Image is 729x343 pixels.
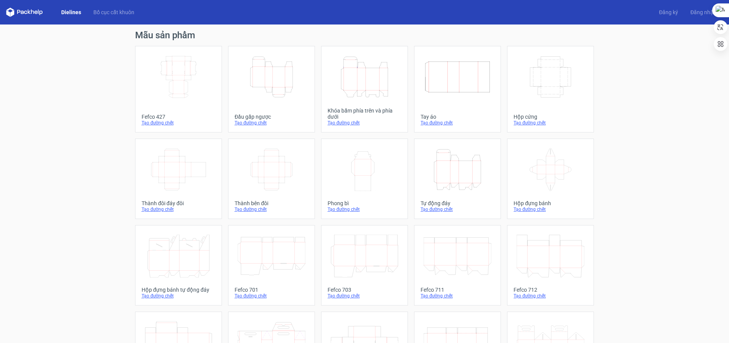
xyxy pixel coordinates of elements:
[514,293,546,299] font: Tạo đường chết
[321,46,408,132] a: Khóa bấm phía trên và phía dướiTạo đường chết
[321,225,408,305] a: Fefco 703Tạo đường chết
[328,108,393,120] font: Khóa bấm phía trên và phía dưới
[321,139,408,219] a: Phong bìTạo đường chết
[421,114,436,120] font: Tay áo
[235,293,267,299] font: Tạo đường chết
[142,207,174,212] font: Tạo đường chết
[235,207,267,212] font: Tạo đường chết
[228,139,315,219] a: Thành bên đôiTạo đường chết
[421,200,450,206] font: Tự động đáy
[684,8,723,16] a: Đăng nhập
[328,293,360,299] font: Tạo đường chết
[507,139,594,219] a: Hộp đựng bánhTạo đường chết
[328,120,360,126] font: Tạo đường chết
[55,8,87,16] a: Dielines
[135,139,222,219] a: Thành đôi đáy đôiTạo đường chết
[690,9,717,15] font: Đăng nhập
[507,225,594,305] a: Fefco 712Tạo đường chết
[659,9,678,15] font: Đăng ký
[514,114,537,120] font: Hộp cứng
[135,46,222,132] a: Fefco 427Tạo đường chết
[228,46,315,132] a: Đầu gấp ngượcTạo đường chết
[93,9,134,15] font: Bố cục cắt khuôn
[421,120,453,126] font: Tạo đường chết
[514,287,537,293] font: Fefco 712
[328,287,351,293] font: Fefco 703
[135,30,195,41] font: Mẫu sản phẩm
[142,200,184,206] font: Thành đôi đáy đôi
[514,207,546,212] font: Tạo đường chết
[61,9,81,15] font: Dielines
[142,293,174,299] font: Tạo đường chết
[507,46,594,132] a: Hộp cứngTạo đường chết
[421,293,453,299] font: Tạo đường chết
[421,287,444,293] font: Fefco 711
[514,200,551,206] font: Hộp đựng bánh
[414,139,501,219] a: Tự động đáyTạo đường chết
[328,207,360,212] font: Tạo đường chết
[235,200,268,206] font: Thành bên đôi
[142,114,165,120] font: Fefco 427
[235,287,258,293] font: Fefco 701
[653,8,684,16] a: Đăng ký
[87,8,140,16] a: Bố cục cắt khuôn
[228,225,315,305] a: Fefco 701Tạo đường chết
[235,120,267,126] font: Tạo đường chết
[414,225,501,305] a: Fefco 711Tạo đường chết
[135,225,222,305] a: Hộp đựng bánh tự động đáyTạo đường chết
[142,287,209,293] font: Hộp đựng bánh tự động đáy
[235,114,271,120] font: Đầu gấp ngược
[414,46,501,132] a: Tay áoTạo đường chết
[142,120,174,126] font: Tạo đường chết
[514,120,546,126] font: Tạo đường chết
[328,200,349,206] font: Phong bì
[421,207,453,212] font: Tạo đường chết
